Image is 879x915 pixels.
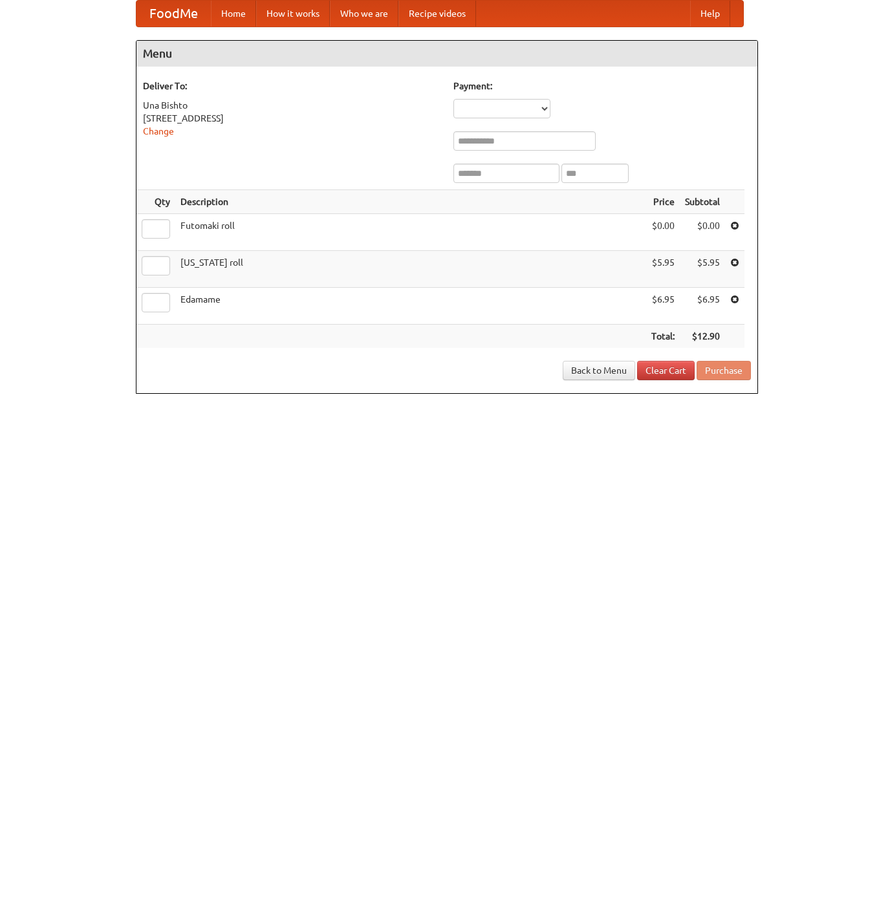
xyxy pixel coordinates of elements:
[175,214,646,251] td: Futomaki roll
[136,190,175,214] th: Qty
[646,251,680,288] td: $5.95
[175,288,646,325] td: Edamame
[646,288,680,325] td: $6.95
[143,112,440,125] div: [STREET_ADDRESS]
[398,1,476,27] a: Recipe videos
[136,1,211,27] a: FoodMe
[175,190,646,214] th: Description
[175,251,646,288] td: [US_STATE] roll
[680,190,725,214] th: Subtotal
[680,288,725,325] td: $6.95
[211,1,256,27] a: Home
[563,361,635,380] a: Back to Menu
[646,214,680,251] td: $0.00
[637,361,695,380] a: Clear Cart
[646,325,680,349] th: Total:
[646,190,680,214] th: Price
[143,126,174,136] a: Change
[680,251,725,288] td: $5.95
[697,361,751,380] button: Purchase
[690,1,730,27] a: Help
[453,80,751,92] h5: Payment:
[680,214,725,251] td: $0.00
[136,41,757,67] h4: Menu
[256,1,330,27] a: How it works
[143,99,440,112] div: Una Bishto
[680,325,725,349] th: $12.90
[330,1,398,27] a: Who we are
[143,80,440,92] h5: Deliver To:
